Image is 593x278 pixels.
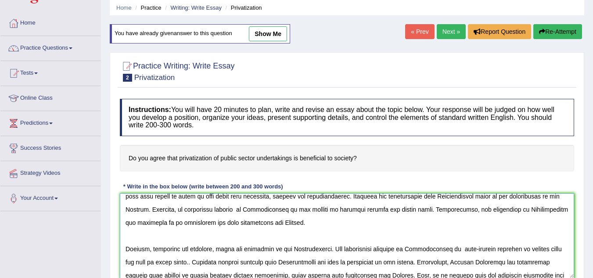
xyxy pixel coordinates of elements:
[0,36,101,58] a: Practice Questions
[0,61,101,83] a: Tests
[437,24,466,39] a: Next »
[134,73,175,82] small: Privatization
[123,74,132,82] span: 2
[0,11,101,33] a: Home
[0,86,101,108] a: Online Class
[468,24,531,39] button: Report Question
[0,186,101,208] a: Your Account
[0,136,101,158] a: Success Stories
[120,99,574,136] h4: You will have 20 minutes to plan, write and revise an essay about the topic below. Your response ...
[120,182,286,191] div: * Write in the box below (write between 200 and 300 words)
[120,60,234,82] h2: Practice Writing: Write Essay
[0,161,101,183] a: Strategy Videos
[533,24,582,39] button: Re-Attempt
[170,4,222,11] a: Writing: Write Essay
[110,24,290,43] div: You have already given answer to this question
[249,26,287,41] a: show me
[0,111,101,133] a: Predictions
[120,145,574,172] h4: Do you agree that privatization of public sector undertakings is beneficial to society?
[129,106,171,113] b: Instructions:
[133,4,161,12] li: Practice
[405,24,434,39] a: « Prev
[116,4,132,11] a: Home
[223,4,262,12] li: Privatization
